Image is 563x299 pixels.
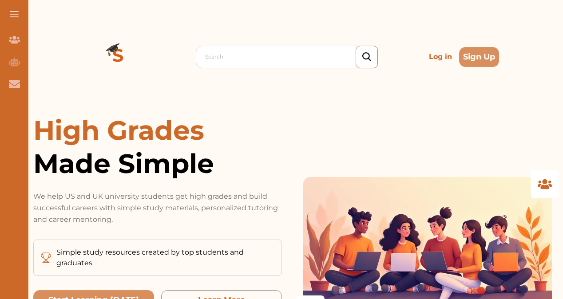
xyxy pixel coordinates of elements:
span: Made Simple [33,147,282,180]
img: Logo [86,25,150,89]
button: Sign Up [459,47,499,67]
span: High Grades [33,114,204,146]
img: search_icon [362,52,371,62]
p: Simple study resources created by top students and graduates [56,247,274,268]
p: Log in [425,48,456,66]
p: We help US and UK university students get high grades and build successful careers with simple st... [33,191,282,225]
